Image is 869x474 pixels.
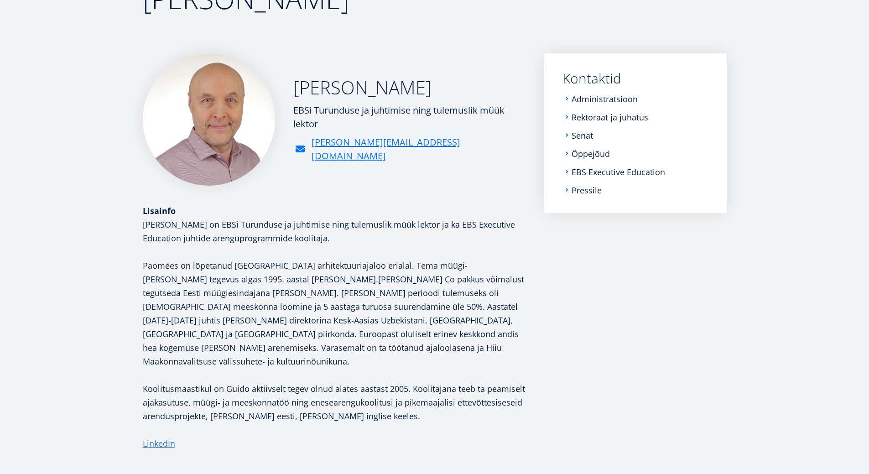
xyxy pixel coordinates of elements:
[572,94,638,104] a: Administratsioon
[572,149,610,158] a: Õppejõud
[572,113,648,122] a: Rektoraat ja juhatus
[143,382,526,423] p: Koolitusmaastikul on Guido aktiivselt tegev olnud alates aastast 2005. Koolitajana teeb ta peamis...
[572,167,665,177] a: EBS Executive Education
[572,186,602,195] a: Pressile
[293,76,526,99] h2: [PERSON_NAME]
[312,135,526,163] a: [PERSON_NAME][EMAIL_ADDRESS][DOMAIN_NAME]
[143,204,526,218] div: Lisainfo
[143,259,526,368] p: Paomees on lõpetanud [GEOGRAPHIC_DATA] arhitektuuriajaloo erialal. Tema müügi-[PERSON_NAME] tegev...
[572,131,593,140] a: Senat
[143,437,175,450] a: LinkedIn
[293,104,526,131] div: EBSi Turunduse ja juhtimise ning tulemuslik müük lektor
[143,218,526,245] p: [PERSON_NAME] on EBSi Turunduse ja juhtimise ning tulemuslik müük lektor ja ka EBS Executive Educ...
[143,53,275,186] img: Guido Paomees
[562,72,708,85] a: Kontaktid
